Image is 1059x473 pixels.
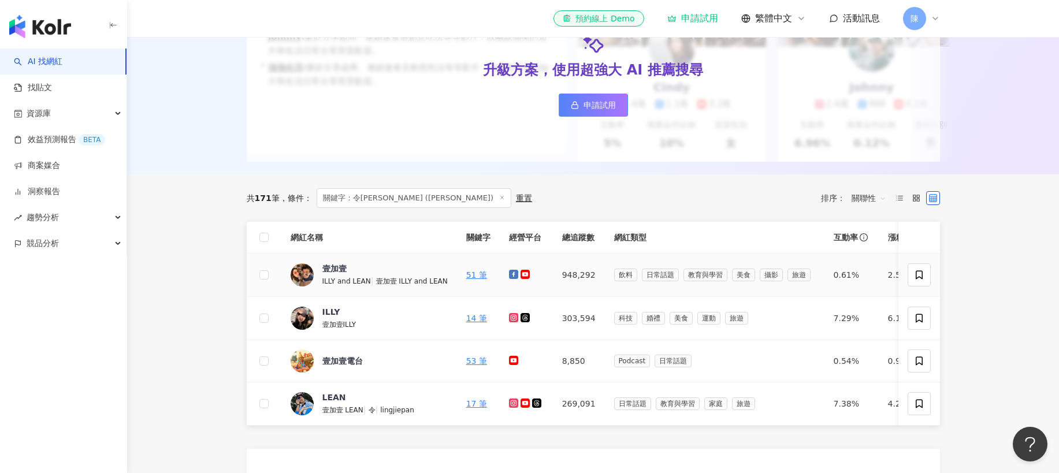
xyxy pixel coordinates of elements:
img: logo [9,15,71,38]
span: 旅遊 [787,269,811,281]
a: searchAI 找網紅 [14,56,62,68]
span: 條件 ： [280,193,312,203]
div: 共 筆 [247,193,280,203]
a: 17 筆 [466,399,487,408]
span: 令 [369,406,376,414]
span: 申請試用 [584,100,616,110]
td: 303,594 [553,297,605,340]
span: 競品分析 [27,230,59,256]
span: 科技 [614,312,637,325]
a: KOL Avatar壹加壹電台 [291,349,448,373]
div: 0.61% [834,269,870,281]
span: 壹加壹ILLY [322,321,356,329]
div: 重置 [516,193,532,203]
span: 壹加壹 ILLY and LEAN [376,277,448,285]
div: 2.53% [888,269,924,281]
a: 效益預測報告BETA [14,134,105,146]
span: 教育與學習 [656,397,700,410]
th: 網紅類型 [605,222,824,254]
div: 預約線上 Demo [563,13,634,24]
div: 升級方案，使用超強大 AI 推薦搜尋 [483,61,703,80]
img: KOL Avatar [291,307,314,330]
span: 旅遊 [725,312,748,325]
th: 關鍵字 [457,222,500,254]
div: 壹加壹電台 [322,355,363,367]
span: info-circle [858,232,870,243]
span: 攝影 [760,269,783,281]
span: ILLY and LEAN [322,277,371,285]
span: 趨勢分析 [27,204,59,230]
div: 排序： [821,189,893,207]
div: ILLY [322,306,340,318]
span: 繁體中文 [755,12,792,25]
span: | [371,276,376,285]
span: Podcast [614,355,651,367]
span: lingjiepan [380,406,414,414]
span: 運動 [697,312,720,325]
th: 網紅名稱 [281,222,457,254]
span: 171 [255,193,272,203]
img: KOL Avatar [291,349,314,373]
a: KOL AvatarILLY壹加壹ILLY [291,306,448,330]
div: 壹加壹 [322,263,347,274]
td: 948,292 [553,254,605,297]
span: | [363,405,369,414]
div: 7.29% [834,312,870,325]
div: 0.91% [888,355,924,367]
th: 總追蹤數 [553,222,605,254]
span: 飲料 [614,269,637,281]
div: 4.26% [888,397,924,410]
img: KOL Avatar [291,263,314,286]
a: 申請試用 [667,13,718,24]
span: 日常話題 [614,397,651,410]
th: 經營平台 [500,222,553,254]
span: 日常話題 [642,269,679,281]
a: 14 筆 [466,314,487,323]
span: 陳 [911,12,919,25]
a: 53 筆 [466,356,487,366]
span: 教育與學習 [683,269,727,281]
span: 旅遊 [732,397,755,410]
a: 申請試用 [559,94,628,117]
div: LEAN [322,392,346,403]
a: 商案媒合 [14,160,60,172]
div: 6.14% [888,312,924,325]
span: 家庭 [704,397,727,410]
a: 51 筆 [466,270,487,280]
span: 互動率 [834,232,858,243]
td: 8,850 [553,340,605,382]
span: 資源庫 [27,100,51,126]
a: KOL Avatar壹加壹ILLY and LEAN|壹加壹 ILLY and LEAN [291,263,448,287]
div: 0.54% [834,355,870,367]
span: 活動訊息 [843,13,880,24]
span: 美食 [670,312,693,325]
span: | [376,405,381,414]
span: 日常話題 [655,355,692,367]
span: rise [14,214,22,222]
td: 269,091 [553,382,605,426]
span: 美食 [732,269,755,281]
a: 找貼文 [14,82,52,94]
a: 預約線上 Demo [553,10,644,27]
a: KOL AvatarLEAN壹加壹 LEAN|令|lingjiepan [291,392,448,416]
div: 7.38% [834,397,870,410]
img: KOL Avatar [291,392,314,415]
span: 關聯性 [852,189,886,207]
iframe: Help Scout Beacon - Open [1013,427,1047,461]
span: 婚禮 [642,312,665,325]
span: 壹加壹 LEAN [322,406,363,414]
a: 洞察報告 [14,186,60,198]
span: 關鍵字：令[PERSON_NAME] ([PERSON_NAME]) [317,188,511,208]
span: 漲粉率 [888,232,912,243]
